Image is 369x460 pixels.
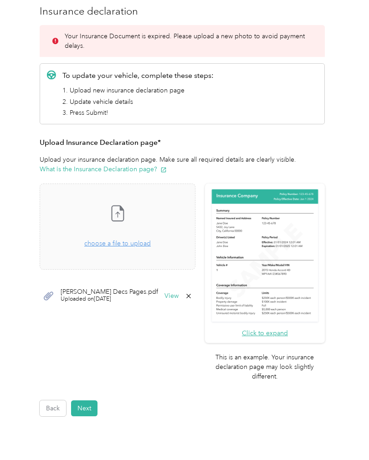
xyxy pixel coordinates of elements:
[62,108,214,118] li: 3. Press Submit!
[65,31,312,51] p: Your Insurance Document is expired. Please upload a new photo to avoid payment delays.
[210,188,320,323] img: Sample insurance declaration
[40,155,325,174] p: Upload your insurance declaration page. Make sure all required details are clearly visible.
[40,400,66,416] button: Back
[40,164,167,174] button: What is the Insurance Declaration page?
[40,137,325,148] h3: Upload Insurance Declaration page*
[62,86,214,95] li: 1. Upload new insurance declaration page
[84,240,151,247] span: choose a file to upload
[62,97,214,107] li: 2. Update vehicle details
[164,293,179,299] button: View
[71,400,97,416] button: Next
[40,4,325,19] h3: Insurance declaration
[61,295,158,303] span: Uploaded on [DATE]
[318,409,369,460] iframe: Everlance-gr Chat Button Frame
[61,289,158,295] span: [PERSON_NAME] Decs Pages.pdf
[242,328,288,338] button: Click to expand
[40,184,195,269] span: choose a file to upload
[205,353,325,381] p: This is an example. Your insurance declaration page may look slightly different.
[62,70,214,81] p: To update your vehicle, complete these steps:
